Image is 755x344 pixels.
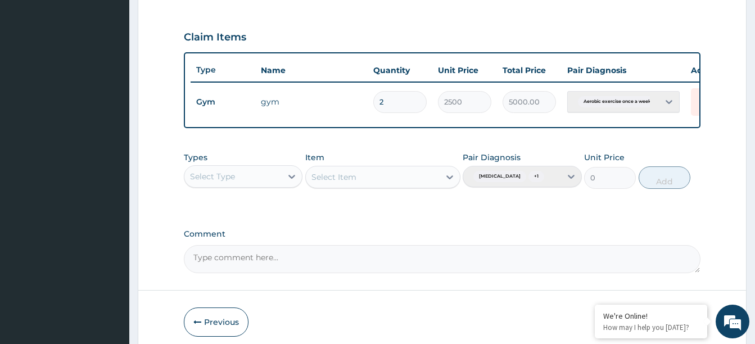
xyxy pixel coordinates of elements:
th: Actions [685,59,742,82]
td: Gym [191,92,255,112]
div: Select Type [190,171,235,182]
td: gym [255,90,368,113]
textarea: Type your message and hit 'Enter' [6,227,214,266]
label: Unit Price [584,152,625,163]
div: Minimize live chat window [184,6,211,33]
th: Total Price [497,59,562,82]
span: We're online! [65,101,155,215]
div: Chat with us now [58,63,189,78]
p: How may I help you today? [603,323,699,332]
img: d_794563401_company_1708531726252_794563401 [21,56,46,84]
label: Comment [184,229,700,239]
h3: Claim Items [184,31,246,44]
th: Name [255,59,368,82]
label: Pair Diagnosis [463,152,521,163]
button: Add [639,166,690,189]
label: Item [305,152,324,163]
th: Type [191,60,255,80]
th: Pair Diagnosis [562,59,685,82]
th: Unit Price [432,59,497,82]
label: Types [184,153,207,162]
div: We're Online! [603,311,699,321]
th: Quantity [368,59,432,82]
button: Previous [184,307,248,337]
